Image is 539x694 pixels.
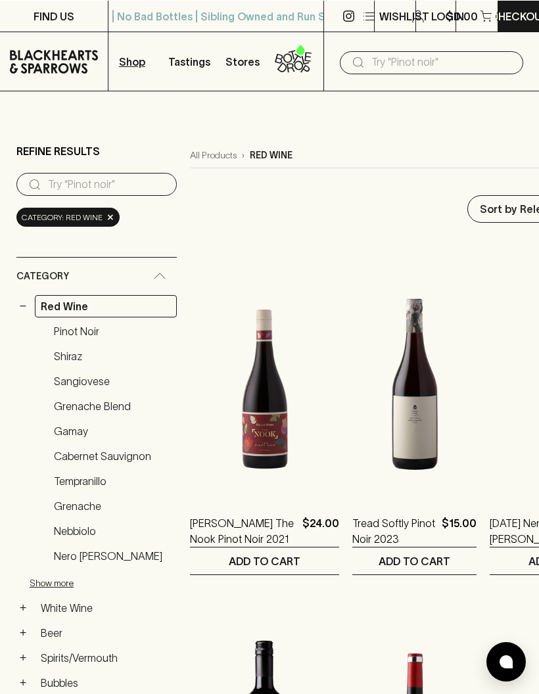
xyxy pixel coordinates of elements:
[48,419,177,442] a: Gamay
[48,494,177,517] a: Grenache
[16,257,177,294] div: Category
[190,265,339,495] img: Buller The Nook Pinot Noir 2021
[352,265,477,495] img: Tread Softly Pinot Noir 2023
[352,547,477,574] button: ADD TO CART
[168,53,210,69] p: Tastings
[35,671,177,693] a: Bubbles
[48,469,177,492] a: Tempranillo
[379,553,450,568] p: ADD TO CART
[48,444,177,467] a: Cabernet Sauvignon
[190,547,339,574] button: ADD TO CART
[16,143,100,158] p: Refine Results
[22,210,103,223] span: Category: red wine
[16,299,30,312] button: −
[35,294,177,317] a: Red Wine
[302,515,339,546] p: $24.00
[48,319,177,342] a: Pinot Noir
[35,646,177,668] a: Spirits/Vermouth
[35,621,177,643] a: Beer
[119,53,145,69] p: Shop
[250,148,293,162] p: red wine
[431,8,464,24] p: Login
[190,515,297,546] a: [PERSON_NAME] The Nook Pinot Noir 2021
[16,676,30,689] button: +
[16,601,30,614] button: +
[48,344,177,367] a: Shiraz
[242,148,245,162] p: ›
[16,267,69,284] span: Category
[379,8,429,24] p: Wishlist
[34,8,74,24] p: FIND US
[371,51,513,72] input: Try "Pinot noir"
[48,519,177,542] a: Nebbiolo
[30,569,202,596] button: Show more
[48,544,177,567] a: Nero [PERSON_NAME]
[229,553,300,568] p: ADD TO CART
[352,515,436,546] a: Tread Softly Pinot Noir 2023
[16,651,30,664] button: +
[48,394,177,417] a: Grenache Blend
[500,655,513,668] img: bubble-icon
[48,173,166,195] input: Try “Pinot noir”
[16,626,30,639] button: +
[216,32,270,90] a: Stores
[446,8,478,24] p: $0.00
[108,32,162,90] button: Shop
[162,32,216,90] a: Tastings
[35,596,177,618] a: White Wine
[48,369,177,392] a: Sangiovese
[106,210,114,223] span: ×
[225,53,260,69] p: Stores
[442,515,477,546] p: $15.00
[190,148,237,162] a: All Products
